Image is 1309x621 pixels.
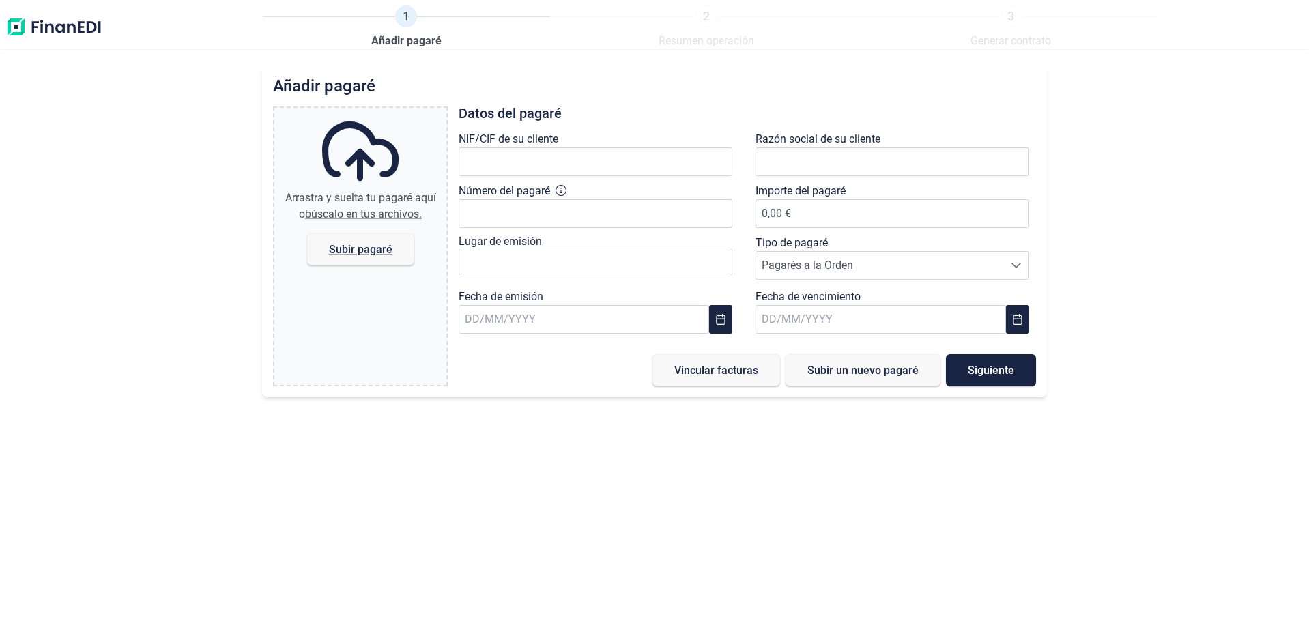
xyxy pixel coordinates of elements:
h2: Añadir pagaré [273,76,1037,96]
label: Razón social de su cliente [756,131,880,147]
span: Subir pagaré [328,244,392,255]
button: Subir un nuevo pagaré [786,354,940,386]
span: Subir un nuevo pagaré [807,365,919,375]
button: Choose Date [1006,305,1029,334]
input: DD/MM/YYYY [756,305,1006,334]
a: 1Añadir pagaré [371,5,442,49]
label: NIF/CIF de su cliente [459,131,558,147]
span: Vincular facturas [674,365,758,375]
button: Siguiente [946,354,1036,386]
span: Pagarés a la Orden [756,252,1003,279]
span: Siguiente [968,365,1014,375]
button: Vincular facturas [652,354,780,386]
span: 1 [395,5,417,27]
label: Fecha de vencimiento [756,289,861,305]
img: Logo de aplicación [5,5,102,49]
input: DD/MM/YYYY [459,305,709,334]
h3: Datos del pagaré [459,106,1037,120]
label: Lugar de emisión [459,235,542,248]
label: Fecha de emisión [459,289,543,305]
label: Número del pagaré [459,183,550,199]
div: Arrastra y suelta tu pagaré aquí o [280,190,441,222]
button: Choose Date [709,305,732,334]
label: Tipo de pagaré [756,235,828,251]
span: Añadir pagaré [371,33,442,49]
span: búscalo en tus archivos. [305,207,422,220]
label: Importe del pagaré [756,183,846,199]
